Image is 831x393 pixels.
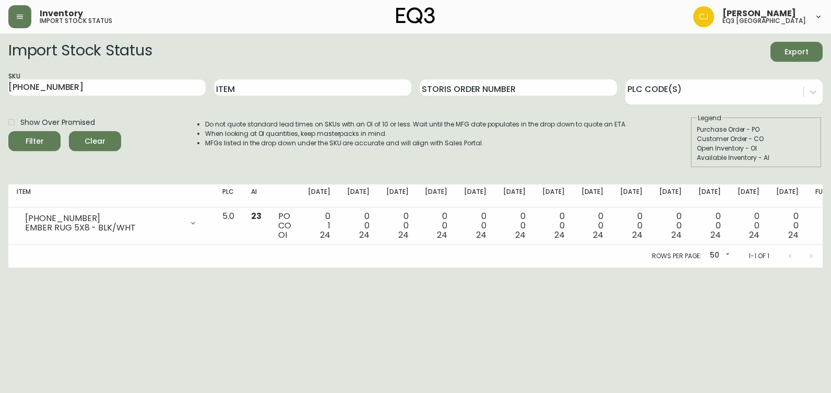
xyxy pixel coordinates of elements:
[706,247,732,264] div: 50
[456,184,495,207] th: [DATE]
[320,229,330,241] span: 24
[651,184,690,207] th: [DATE]
[612,184,651,207] th: [DATE]
[632,229,643,241] span: 24
[779,45,814,59] span: Export
[476,229,486,241] span: 24
[25,223,183,233] div: EMBER RUG 5X8 - BLK/WHT
[697,144,816,153] div: Open Inventory - OI
[339,184,378,207] th: [DATE]
[205,120,627,129] li: Do not quote standard lead times on SKUs with an OI of 10 or less. Wait until the MFG date popula...
[652,251,702,261] p: Rows per page:
[25,214,183,223] div: [PHONE_NUMBER]
[671,229,682,241] span: 24
[749,251,769,261] p: 1-1 of 1
[278,212,291,240] div: PO CO
[776,212,799,240] div: 0 0
[359,229,370,241] span: 24
[697,153,816,163] div: Available Inventory - AI
[417,184,456,207] th: [DATE]
[378,184,417,207] th: [DATE]
[593,229,603,241] span: 24
[17,212,206,235] div: [PHONE_NUMBER]EMBER RUG 5X8 - BLK/WHT
[768,184,807,207] th: [DATE]
[738,212,760,240] div: 0 0
[749,229,759,241] span: 24
[398,229,409,241] span: 24
[69,131,121,151] button: Clear
[205,129,627,138] li: When looking at OI quantities, keep masterpacks in mind.
[697,125,816,134] div: Purchase Order - PO
[347,212,370,240] div: 0 0
[698,212,721,240] div: 0 0
[495,184,534,207] th: [DATE]
[396,7,435,24] img: logo
[770,42,823,62] button: Export
[8,184,214,207] th: Item
[77,135,113,148] span: Clear
[697,134,816,144] div: Customer Order - CO
[620,212,643,240] div: 0 0
[40,9,83,18] span: Inventory
[722,9,796,18] span: [PERSON_NAME]
[710,229,721,241] span: 24
[788,229,799,241] span: 24
[503,212,526,240] div: 0 0
[8,131,61,151] button: Filter
[697,113,722,123] legend: Legend
[534,184,573,207] th: [DATE]
[573,184,612,207] th: [DATE]
[8,42,152,62] h2: Import Stock Status
[308,212,330,240] div: 0 1
[214,184,243,207] th: PLC
[554,229,565,241] span: 24
[386,212,409,240] div: 0 0
[693,6,714,27] img: 7836c8950ad67d536e8437018b5c2533
[690,184,729,207] th: [DATE]
[425,212,447,240] div: 0 0
[26,135,44,148] div: Filter
[729,184,768,207] th: [DATE]
[20,117,95,128] span: Show Over Promised
[278,229,287,241] span: OI
[243,184,270,207] th: AI
[659,212,682,240] div: 0 0
[437,229,447,241] span: 24
[300,184,339,207] th: [DATE]
[722,18,806,24] h5: eq3 [GEOGRAPHIC_DATA]
[214,207,243,245] td: 5.0
[205,138,627,148] li: MFGs listed in the drop down under the SKU are accurate and will align with Sales Portal.
[515,229,526,241] span: 24
[542,212,565,240] div: 0 0
[464,212,486,240] div: 0 0
[581,212,604,240] div: 0 0
[251,210,262,222] span: 23
[40,18,112,24] h5: import stock status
